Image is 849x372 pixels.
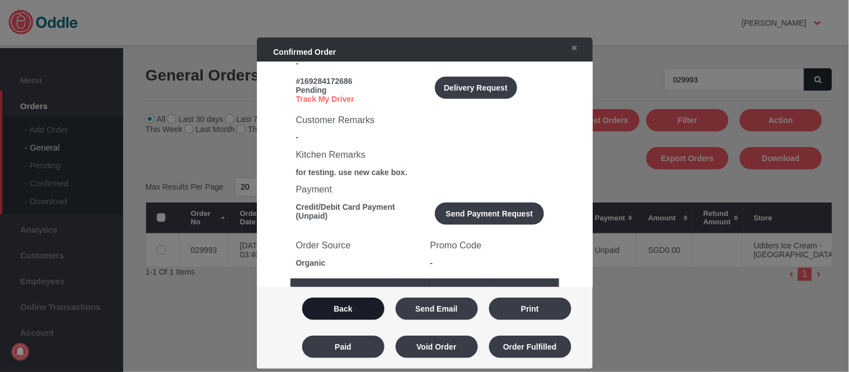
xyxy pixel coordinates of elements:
h3: Promo Code [430,240,554,251]
h3: Order Source [296,240,419,251]
div: Credit/Debit Card Payment [296,203,419,211]
button: Send Email [396,298,478,320]
th: Qty [395,279,430,309]
h3: Customer Remarks [296,115,554,125]
div: Confirmed Order [262,42,555,62]
div: Organic [296,258,419,267]
th: Amount( ) [487,279,559,309]
div: #169284172686 [296,77,419,86]
div: Pending [296,86,419,95]
a: Track My Driver [296,95,354,103]
h3: Payment [296,184,554,195]
button: Send Payment Request [435,203,545,225]
th: Unit( ) [430,279,487,309]
h3: Kitchen Remarks [296,149,554,160]
div: - [430,258,554,267]
div: for testing. use new cake box. [296,168,554,177]
button: Paid [302,336,384,358]
button: Order Fulfilled [489,336,571,358]
button: Print [489,298,571,320]
a: ✕ [560,38,584,58]
th: Items [290,279,395,309]
button: Back [302,298,384,320]
button: Delivery Request [435,77,517,99]
button: Void Order [396,336,478,358]
div: - [296,133,554,142]
div: (Unpaid) [296,211,419,220]
div: - [296,59,554,68]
